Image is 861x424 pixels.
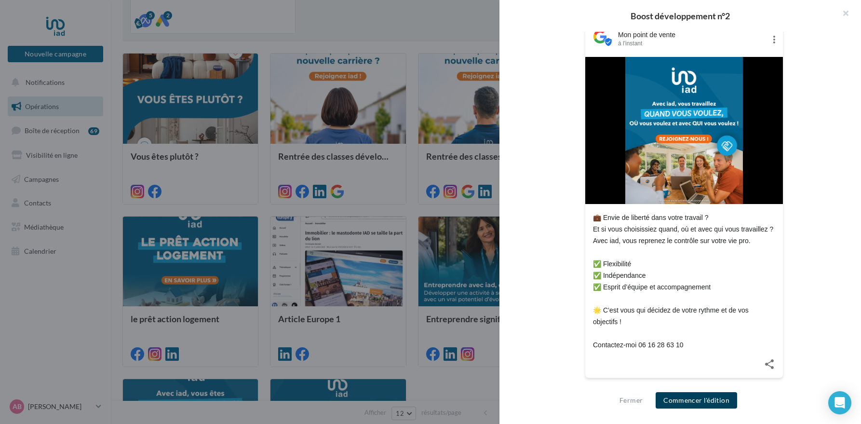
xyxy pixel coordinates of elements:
[616,395,646,406] button: Fermer
[656,392,737,409] button: Commencer l'édition
[585,381,783,393] div: La prévisualisation est non-contractuelle
[625,57,743,204] img: Boost développement - liberté
[515,12,846,20] div: Boost développement n°2
[618,30,766,40] div: Mon point de vente
[618,40,766,47] div: à l'instant
[828,391,851,414] div: Open Intercom Messenger
[593,212,775,351] div: 💼 Envie de liberté dans votre travail ? Et si vous choisissiez quand, où et avec qui vous travail...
